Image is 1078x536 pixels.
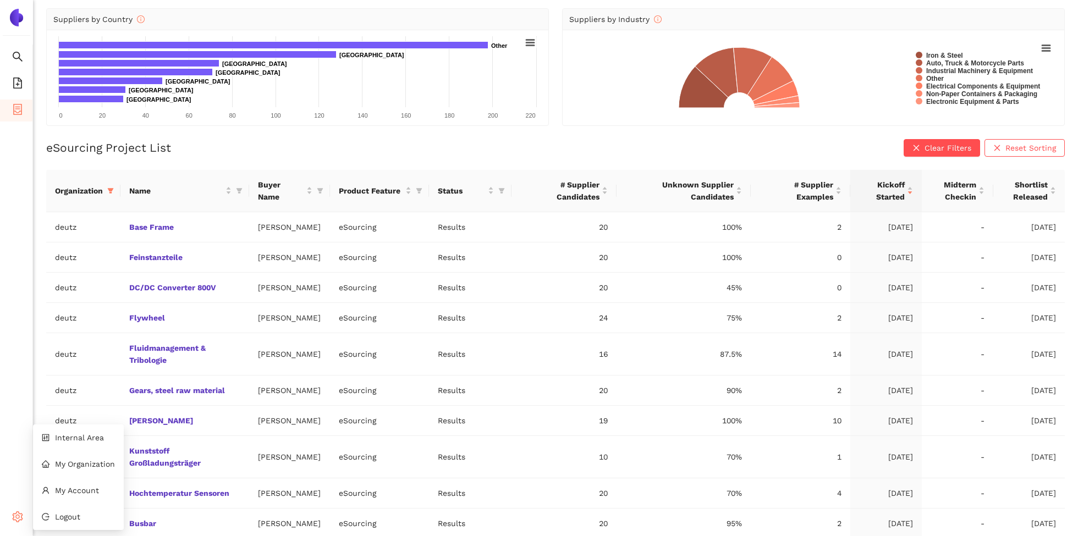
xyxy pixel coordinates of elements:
text: [GEOGRAPHIC_DATA] [129,87,194,93]
text: 20 [99,112,106,119]
td: 20 [512,273,617,303]
td: [DATE] [993,212,1065,242]
td: Results [429,436,512,478]
button: closeReset Sorting [985,139,1065,157]
span: filter [317,187,323,194]
td: 100% [617,242,751,273]
td: 45% [617,273,751,303]
td: [DATE] [993,333,1065,375]
td: 100% [617,212,751,242]
span: control [42,434,50,441]
td: [DATE] [850,212,922,242]
span: close [993,144,1001,153]
span: filter [105,183,116,199]
td: [DATE] [993,375,1065,406]
text: Electronic Equipment & Parts [926,98,1019,106]
td: [DATE] [993,436,1065,478]
td: eSourcing [330,478,429,509]
span: logout [42,513,50,521]
td: 0 [751,242,850,273]
text: Other [926,75,944,82]
td: 90% [617,375,751,406]
th: this column's title is Unknown Supplier Candidates,this column is sortable [617,170,751,212]
text: Auto, Truck & Motorcycle Parts [926,59,1024,67]
span: Product Feature [339,185,403,197]
td: Results [429,303,512,333]
span: info-circle [137,15,145,23]
span: Suppliers by Industry [569,15,662,24]
span: info-circle [654,15,662,23]
td: [DATE] [850,375,922,406]
td: [DATE] [993,242,1065,273]
td: eSourcing [330,212,429,242]
text: 220 [525,112,535,119]
span: Clear Filters [925,142,971,154]
td: 20 [512,212,617,242]
td: eSourcing [330,375,429,406]
span: Name [129,185,223,197]
span: filter [496,183,507,199]
span: Logout [55,512,80,521]
text: 100 [271,112,280,119]
td: [DATE] [850,333,922,375]
span: file-add [12,74,23,96]
text: Other [491,42,508,49]
td: 2 [751,303,850,333]
text: 160 [401,112,411,119]
span: Organization [55,185,103,197]
td: deutz [46,375,120,406]
span: Midterm Checkin [931,179,976,203]
text: [GEOGRAPHIC_DATA] [166,78,230,85]
td: deutz [46,406,120,436]
td: 16 [512,333,617,375]
th: this column's title is Status,this column is sortable [429,170,512,212]
td: 19 [512,406,617,436]
th: this column's title is Midterm Checkin,this column is sortable [922,170,993,212]
span: My Account [55,486,99,495]
td: [PERSON_NAME] [249,478,330,509]
span: user [42,487,50,494]
td: Results [429,375,512,406]
td: Results [429,212,512,242]
td: eSourcing [330,242,429,273]
span: filter [498,187,505,194]
h2: eSourcing Project List [46,140,171,156]
span: My Organization [55,460,115,468]
td: [DATE] [850,478,922,509]
td: 20 [512,478,617,509]
span: filter [416,187,422,194]
text: 60 [186,112,193,119]
span: container [12,100,23,122]
td: 1 [751,436,850,478]
td: eSourcing [330,406,429,436]
td: [DATE] [850,273,922,303]
span: Buyer Name [258,179,304,203]
td: deutz [46,333,120,375]
td: 2 [751,212,850,242]
span: Unknown Supplier Candidates [625,179,734,203]
td: - [922,303,993,333]
td: eSourcing [330,333,429,375]
td: Results [429,406,512,436]
td: [PERSON_NAME] [249,212,330,242]
td: [DATE] [850,303,922,333]
text: 0 [59,112,62,119]
th: this column's title is Shortlist Released,this column is sortable [993,170,1065,212]
td: eSourcing [330,436,429,478]
text: 200 [488,112,498,119]
td: [DATE] [993,406,1065,436]
td: 87.5% [617,333,751,375]
td: 70% [617,436,751,478]
img: Logo [8,9,25,26]
text: 120 [314,112,324,119]
td: 75% [617,303,751,333]
td: Results [429,333,512,375]
th: this column's title is Buyer Name,this column is sortable [249,170,330,212]
span: # Supplier Candidates [520,179,600,203]
td: - [922,242,993,273]
span: # Supplier Examples [760,179,833,203]
span: filter [315,176,326,205]
text: Non-Paper Containers & Packaging [926,90,1037,98]
span: close [912,144,920,153]
td: 20 [512,375,617,406]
